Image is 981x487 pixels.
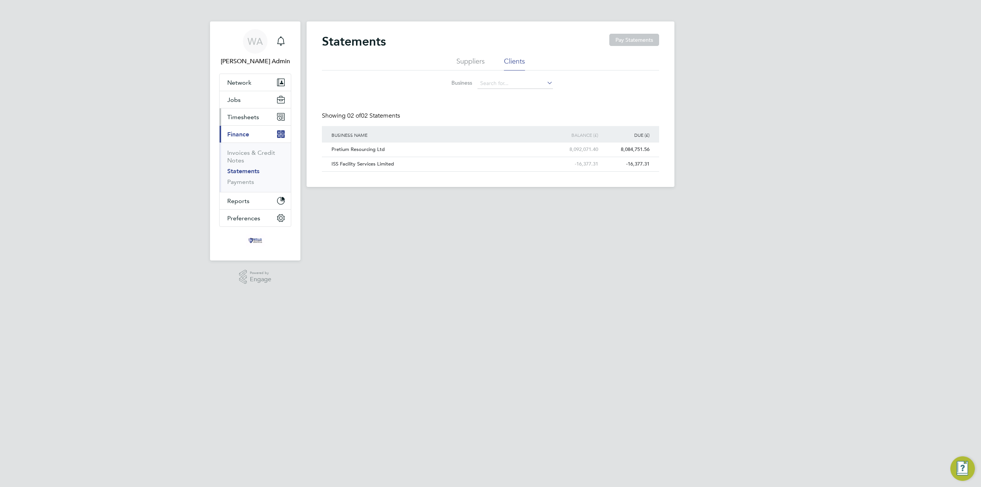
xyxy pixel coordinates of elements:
button: Preferences [220,210,291,226]
li: Clients [504,57,525,71]
div: Pretium Resourcing Ltd [330,143,548,157]
span: Powered by [250,270,271,276]
span: 02 Statements [347,112,400,120]
div: 8,084,751.56 [600,143,651,157]
div: Due (£) [600,126,651,144]
label: Business [428,79,472,86]
div: Finance [220,143,291,192]
span: Jobs [227,96,241,103]
button: Pay Statements [609,34,659,46]
span: Reports [227,197,249,205]
div: Showing [322,112,402,120]
span: Engage [250,276,271,283]
div: ISS Facility Services Limited [330,157,548,171]
button: Network [220,74,291,91]
nav: Main navigation [210,21,300,261]
h2: Statements [322,34,386,49]
li: Suppliers [456,57,485,71]
span: Wills Admin [219,57,291,66]
button: Finance [220,126,291,143]
span: 02 of [347,112,361,120]
span: Timesheets [227,113,259,121]
button: Reports [220,192,291,209]
a: Statements [227,167,259,175]
button: Timesheets [220,108,291,125]
div: Business Name [330,126,548,144]
a: WA[PERSON_NAME] Admin [219,29,291,66]
a: Pretium Resourcing Ltd8,092,071.408,084,751.56 [330,142,651,149]
a: Invoices & Credit Notes [227,149,275,164]
img: wills-security-logo-retina.png [246,234,264,247]
span: Network [227,79,251,86]
div: 8,092,071.40 [548,143,600,157]
button: Engage Resource Center [950,456,975,481]
a: Payments [227,178,254,185]
a: Powered byEngage [239,270,272,284]
span: WA [248,36,263,46]
a: Go to home page [219,234,291,247]
a: ISS Facility Services Limited-16,377.31-16,377.31 [330,157,651,163]
div: Balance (£) [548,126,600,144]
span: Finance [227,131,249,138]
button: Jobs [220,91,291,108]
span: Preferences [227,215,260,222]
div: -16,377.31 [548,157,600,171]
input: Search for... [477,78,553,89]
div: -16,377.31 [600,157,651,171]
